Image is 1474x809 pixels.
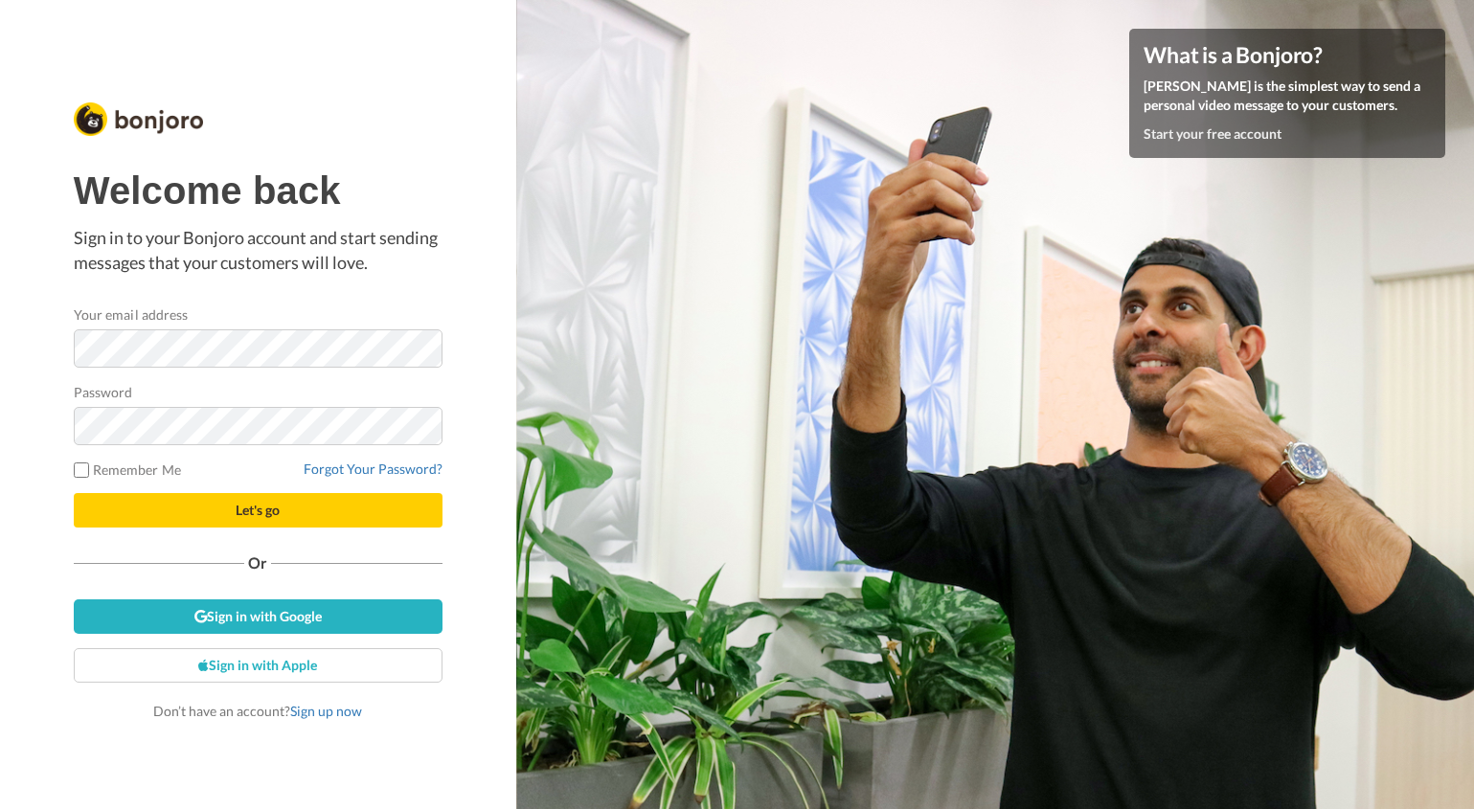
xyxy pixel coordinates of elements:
input: Remember Me [74,462,89,478]
label: Password [74,382,133,402]
a: Sign in with Apple [74,648,442,683]
label: Your email address [74,304,188,325]
button: Let's go [74,493,442,528]
span: Or [244,556,271,570]
p: Sign in to your Bonjoro account and start sending messages that your customers will love. [74,226,442,275]
h4: What is a Bonjoro? [1144,43,1431,67]
a: Sign up now [290,703,362,719]
a: Forgot Your Password? [304,461,442,477]
a: Sign in with Google [74,599,442,634]
p: [PERSON_NAME] is the simplest way to send a personal video message to your customers. [1144,77,1431,115]
span: Let's go [236,502,280,518]
a: Start your free account [1144,125,1281,142]
span: Don’t have an account? [153,703,362,719]
label: Remember Me [74,460,181,480]
h1: Welcome back [74,169,442,212]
